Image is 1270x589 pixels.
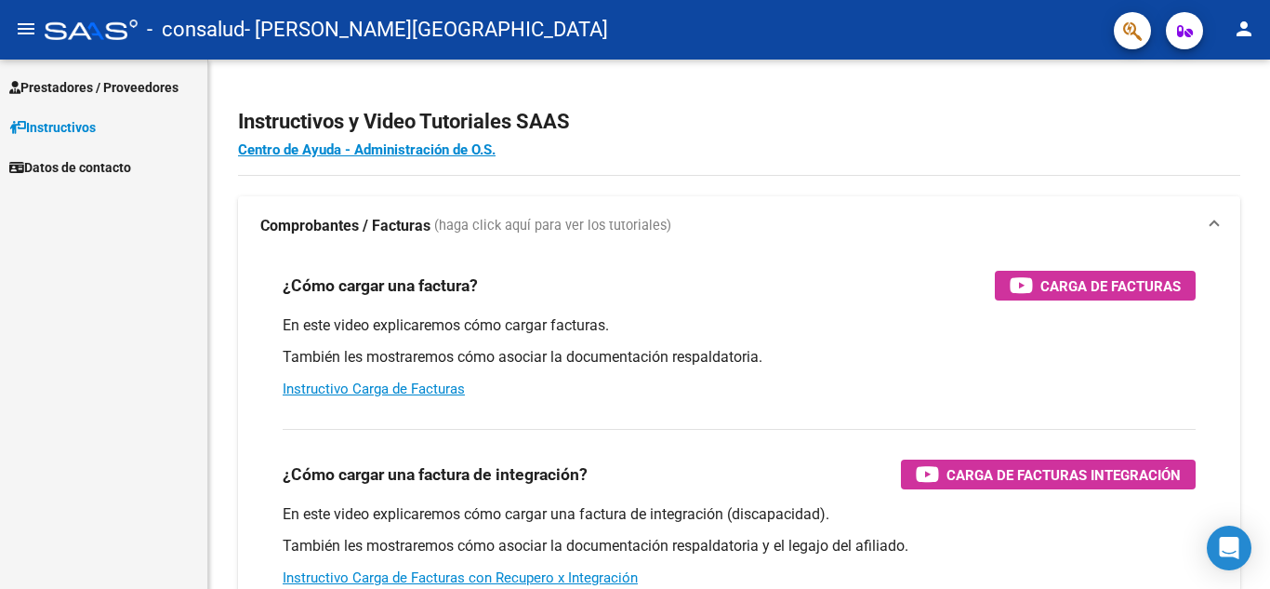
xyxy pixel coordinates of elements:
[283,315,1196,336] p: En este video explicaremos cómo cargar facturas.
[238,104,1240,140] h2: Instructivos y Video Tutoriales SAAS
[283,381,465,397] a: Instructivo Carga de Facturas
[1040,274,1181,298] span: Carga de Facturas
[1207,526,1251,570] div: Open Intercom Messenger
[1233,18,1255,40] mat-icon: person
[9,77,179,98] span: Prestadores / Proveedores
[901,460,1196,489] button: Carga de Facturas Integración
[283,569,638,586] a: Instructivo Carga de Facturas con Recupero x Integración
[995,271,1196,301] button: Carga de Facturas
[238,141,496,158] a: Centro de Ayuda - Administración de O.S.
[434,216,671,236] span: (haga click aquí para ver los tutoriales)
[283,462,588,488] h3: ¿Cómo cargar una factura de integración?
[946,463,1181,487] span: Carga de Facturas Integración
[260,216,430,236] strong: Comprobantes / Facturas
[238,196,1240,256] mat-expansion-panel-header: Comprobantes / Facturas (haga click aquí para ver los tutoriales)
[147,9,245,50] span: - consalud
[283,536,1196,556] p: También les mostraremos cómo asociar la documentación respaldatoria y el legajo del afiliado.
[283,347,1196,368] p: También les mostraremos cómo asociar la documentación respaldatoria.
[9,117,96,138] span: Instructivos
[283,273,478,299] h3: ¿Cómo cargar una factura?
[283,504,1196,525] p: En este video explicaremos cómo cargar una factura de integración (discapacidad).
[9,157,131,178] span: Datos de contacto
[245,9,608,50] span: - [PERSON_NAME][GEOGRAPHIC_DATA]
[15,18,37,40] mat-icon: menu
